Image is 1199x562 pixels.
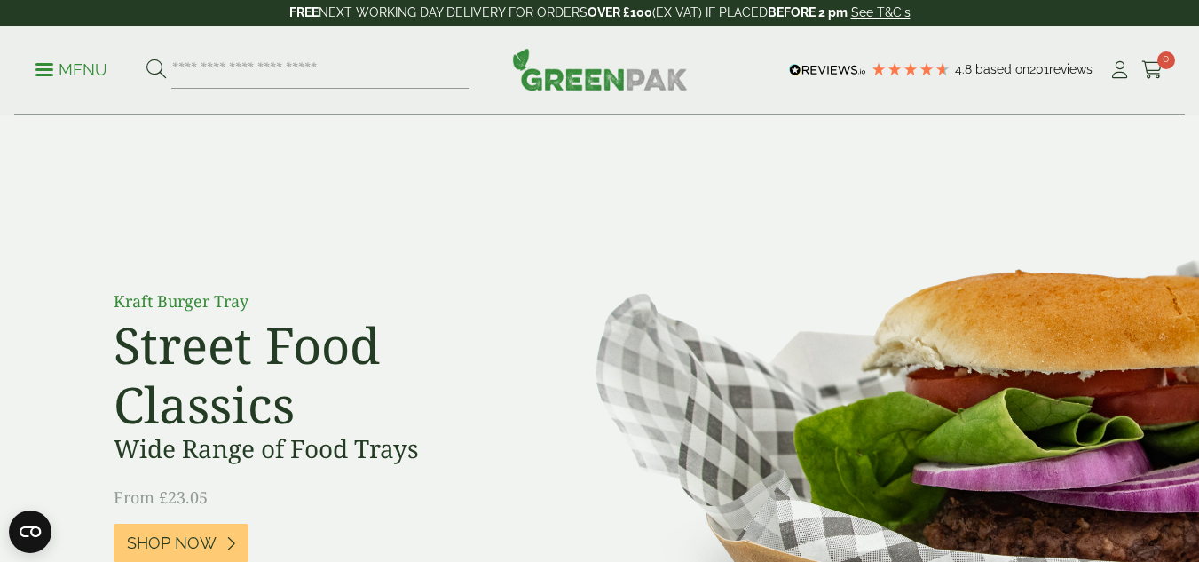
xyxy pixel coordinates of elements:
[127,534,217,553] span: Shop Now
[9,511,51,553] button: Open CMP widget
[851,5,911,20] a: See T&C's
[1141,61,1164,79] i: Cart
[789,64,866,76] img: REVIEWS.io
[114,524,248,562] a: Shop Now
[1029,62,1049,76] span: 201
[35,59,107,81] p: Menu
[1108,61,1131,79] i: My Account
[114,315,513,434] h2: Street Food Classics
[955,62,975,76] span: 4.8
[1049,62,1093,76] span: reviews
[1141,57,1164,83] a: 0
[35,59,107,77] a: Menu
[512,48,688,91] img: GreenPak Supplies
[975,62,1029,76] span: Based on
[588,5,652,20] strong: OVER £100
[114,289,513,313] p: Kraft Burger Tray
[114,487,208,508] span: From £23.05
[289,5,319,20] strong: FREE
[871,61,951,77] div: 4.79 Stars
[768,5,848,20] strong: BEFORE 2 pm
[1157,51,1175,69] span: 0
[114,434,513,464] h3: Wide Range of Food Trays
